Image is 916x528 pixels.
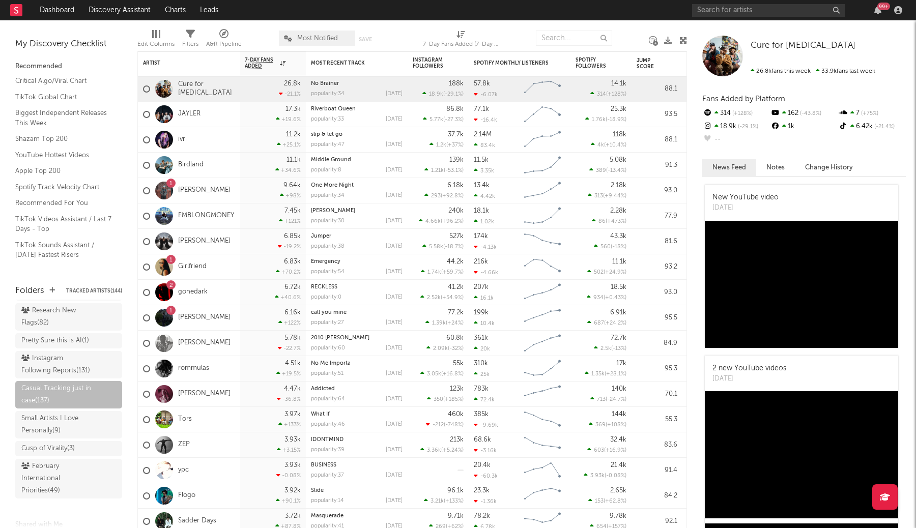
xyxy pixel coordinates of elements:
[311,284,403,290] div: RECKLESS
[66,288,122,294] button: Tracked Artists(144)
[605,295,625,301] span: +0.43 %
[386,91,403,97] div: [DATE]
[276,269,301,275] div: +70.2 %
[597,92,606,97] span: 314
[284,208,301,214] div: 7.45k
[860,111,878,116] span: +75 %
[430,117,443,123] span: 5.77k
[311,157,403,163] div: Middle Ground
[608,168,625,173] span: -13.4 %
[447,182,464,189] div: 6.18k
[474,233,488,240] div: 174k
[278,345,301,351] div: -22.7 %
[589,167,626,173] div: ( )
[611,284,626,290] div: 18.5k
[873,124,895,130] span: -21.4 %
[637,185,677,197] div: 93.0
[874,6,881,14] button: 99+
[423,38,499,50] div: 7-Day Fans Added (7-Day Fans Added)
[637,57,662,70] div: Jump Score
[712,192,779,203] div: New YouTube video
[447,320,462,326] span: +24 %
[311,208,403,214] div: Went Legit
[21,305,93,329] div: Research New Flags ( 82 )
[596,168,606,173] span: 389
[593,295,604,301] span: 934
[585,116,626,123] div: ( )
[15,240,112,260] a: TikTok Sounds Assistant / [DATE] Fastest Risers
[838,120,906,133] div: 6.42k
[178,186,231,195] a: [PERSON_NAME]
[386,218,403,224] div: [DATE]
[278,243,301,250] div: -19.2 %
[446,335,464,341] div: 60.8k
[798,111,821,116] span: -43.8 %
[311,218,345,224] div: popularity: 30
[311,106,356,112] a: Riverboat Queen
[15,351,122,378] a: Instagram Following Reports(131)
[474,335,488,341] div: 361k
[284,309,301,316] div: 6.16k
[178,415,192,424] a: Tors
[15,92,112,103] a: TikTok Global Chart
[178,288,208,297] a: gonedark
[311,462,336,468] a: BUSINESS
[613,346,625,351] span: -13 %
[605,270,625,275] span: +24.9 %
[520,280,565,305] svg: Chart title
[520,356,565,382] svg: Chart title
[591,141,626,148] div: ( )
[178,517,216,525] a: Sadder Days
[311,513,343,519] a: Masquerade
[311,193,345,198] div: popularity: 34
[311,157,351,163] a: Middle Ground
[311,183,354,188] a: One More Night
[702,95,785,103] span: Fans Added by Platform
[182,38,198,50] div: Filters
[279,218,301,224] div: +121 %
[520,203,565,229] svg: Chart title
[15,165,112,177] a: Apple Top 200
[442,193,462,199] span: +92.8 %
[311,361,351,366] a: No Me Importa
[431,193,441,199] span: 293
[474,60,550,66] div: Spotify Monthly Listeners
[474,142,495,149] div: 83.4k
[279,91,301,97] div: -21.1 %
[276,116,301,123] div: +19.6 %
[637,312,677,324] div: 95.5
[15,303,122,331] a: Research New Flags(82)
[520,153,565,178] svg: Chart title
[751,68,811,74] span: 26.8k fans this week
[311,259,403,265] div: Emergency
[311,167,341,173] div: popularity: 8
[285,106,301,112] div: 17.3k
[178,313,231,322] a: [PERSON_NAME]
[245,57,277,69] span: 7-Day Fans Added
[284,258,301,265] div: 6.83k
[429,244,443,250] span: 5.58k
[178,466,189,475] a: ypc
[702,133,770,146] div: --
[206,38,242,50] div: A&R Pipeline
[359,37,372,42] button: Save
[606,320,625,326] span: +24.2 %
[474,244,497,250] div: -4.13k
[425,319,464,326] div: ( )
[446,106,464,112] div: 86.8k
[311,91,345,97] div: popularity: 34
[637,108,677,121] div: 93.5
[606,142,625,148] span: +10.4 %
[731,111,753,116] span: +128 %
[15,182,112,193] a: Spotify Track Velocity Chart
[445,168,462,173] span: -53.1 %
[429,92,443,97] span: 18.9k
[702,120,770,133] div: 18.9k
[474,309,489,316] div: 199k
[520,76,565,102] svg: Chart title
[474,208,489,214] div: 18.1k
[311,295,341,300] div: popularity: 0
[611,335,626,341] div: 72.7k
[474,295,494,301] div: 16.1k
[15,61,122,73] div: Recommended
